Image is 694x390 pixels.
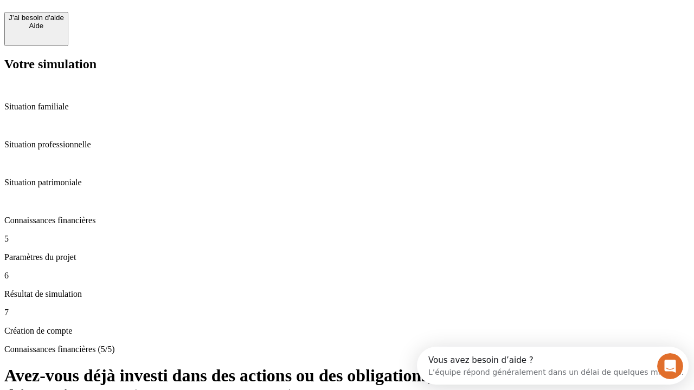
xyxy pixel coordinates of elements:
[4,252,690,262] p: Paramètres du projet
[4,57,690,71] h2: Votre simulation
[4,102,690,112] p: Situation familiale
[417,347,689,385] iframe: Intercom live chat discovery launcher
[4,234,690,244] p: 5
[4,344,690,354] p: Connaissances financières (5/5)
[4,140,690,149] p: Situation professionnelle
[4,271,690,281] p: 6
[4,12,68,46] button: J’ai besoin d'aideAide
[4,216,690,225] p: Connaissances financières
[9,14,64,22] div: J’ai besoin d'aide
[11,18,267,29] div: L’équipe répond généralement dans un délai de quelques minutes.
[657,353,683,379] iframe: Intercom live chat
[4,178,690,187] p: Situation patrimoniale
[11,9,267,18] div: Vous avez besoin d’aide ?
[4,289,690,299] p: Résultat de simulation
[4,4,299,34] div: Ouvrir le Messenger Intercom
[4,326,690,336] p: Création de compte
[4,308,690,317] p: 7
[9,22,64,30] div: Aide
